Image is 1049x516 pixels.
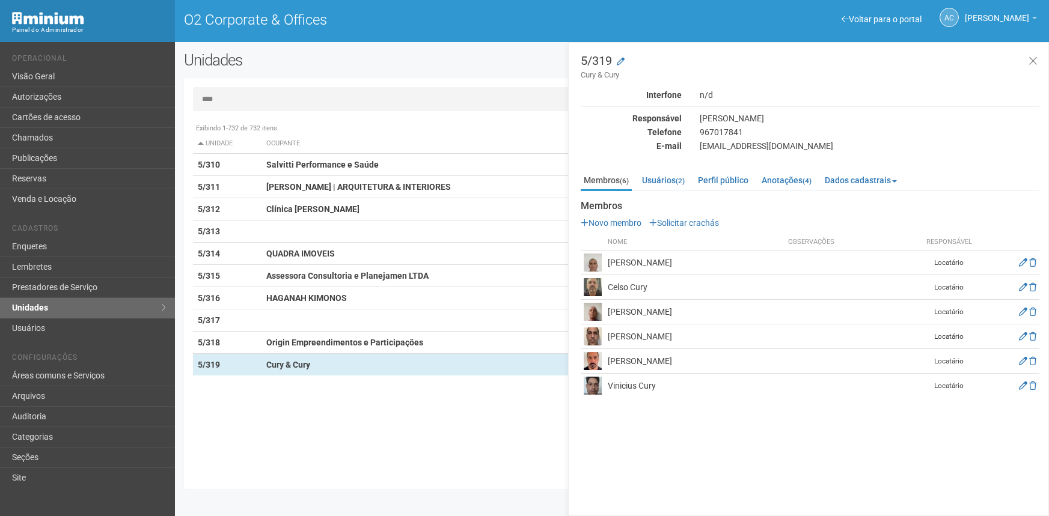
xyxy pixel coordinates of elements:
div: Interfone [572,90,691,100]
td: [PERSON_NAME] [605,250,785,275]
strong: QUADRA IMOVEIS [266,249,335,258]
div: Responsável [572,113,691,124]
a: Excluir membro [1029,332,1036,341]
strong: Origin Empreendimentos e Participações [266,338,423,347]
strong: 5/319 [198,360,220,369]
strong: 5/310 [198,160,220,169]
strong: 5/318 [198,338,220,347]
a: Solicitar crachás [649,218,719,228]
h3: 5/319 [581,55,1039,80]
td: Locatário [919,374,979,398]
td: Locatário [919,250,979,275]
img: user.png [584,278,602,296]
img: user.png [584,327,602,345]
small: (4) [803,177,812,185]
a: Usuários(2) [639,171,688,189]
small: (6) [620,177,629,185]
td: Celso Cury [605,275,785,300]
a: Editar membro [1019,356,1027,366]
a: Editar membro [1019,381,1027,390]
div: Telefone [572,127,691,138]
div: E-mail [572,141,691,151]
strong: 5/312 [198,204,220,214]
a: Excluir membro [1029,381,1036,390]
strong: [PERSON_NAME] | ARQUITETURA & INTERIORES [266,182,451,192]
img: user.png [584,303,602,321]
img: user.png [584,253,602,272]
div: n/d [691,90,1048,100]
img: user.png [584,377,602,395]
a: Editar membro [1019,282,1027,292]
strong: 5/317 [198,315,220,325]
span: Ana Carla de Carvalho Silva [965,2,1029,23]
strong: 5/313 [198,226,220,236]
a: AC [940,8,959,27]
a: Editar membro [1019,258,1027,267]
li: Cadastros [12,224,166,237]
td: Locatário [919,349,979,374]
a: Voltar para o portal [842,14,922,24]
th: Nome [605,234,785,250]
th: Ocupante: activate to sort column ascending [261,134,633,154]
th: Unidade: activate to sort column descending [193,134,261,154]
th: Observações [785,234,919,250]
div: [EMAIL_ADDRESS][DOMAIN_NAME] [691,141,1048,151]
small: Cury & Cury [581,70,1039,80]
a: Membros(6) [581,171,632,191]
a: Novo membro [581,218,641,228]
td: Locatário [919,324,979,349]
h1: O2 Corporate & Offices [184,12,603,28]
td: Locatário [919,300,979,324]
li: Configurações [12,353,166,366]
a: Dados cadastrais [822,171,900,189]
h2: Unidades [184,51,530,69]
td: [PERSON_NAME] [605,300,785,324]
a: Excluir membro [1029,307,1036,317]
a: Modificar a unidade [617,56,625,68]
div: Exibindo 1-732 de 732 itens [193,123,1031,134]
strong: Salvitti Performance e Saúde [266,160,379,169]
li: Operacional [12,54,166,67]
a: Editar membro [1019,332,1027,341]
strong: Clínica [PERSON_NAME] [266,204,359,214]
strong: Cury & Cury [266,360,310,369]
td: [PERSON_NAME] [605,349,785,374]
div: Painel do Administrador [12,25,166,35]
strong: 5/316 [198,293,220,303]
td: Vinicius Cury [605,374,785,398]
a: Editar membro [1019,307,1027,317]
a: Excluir membro [1029,258,1036,267]
strong: 5/311 [198,182,220,192]
td: Locatário [919,275,979,300]
td: [PERSON_NAME] [605,324,785,349]
img: user.png [584,352,602,370]
strong: HAGANAH KIMONOS [266,293,347,303]
strong: 5/315 [198,271,220,281]
a: Perfil público [695,171,751,189]
a: Anotações(4) [759,171,815,189]
strong: Assessora Consultoria e Planejamen LTDA [266,271,429,281]
small: (2) [676,177,685,185]
div: [PERSON_NAME] [691,113,1048,124]
img: Minium [12,12,84,25]
div: 967017841 [691,127,1048,138]
strong: Membros [581,201,1039,211]
th: Responsável [919,234,979,250]
strong: 5/314 [198,249,220,258]
a: Excluir membro [1029,282,1036,292]
a: Excluir membro [1029,356,1036,366]
a: [PERSON_NAME] [965,15,1037,25]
